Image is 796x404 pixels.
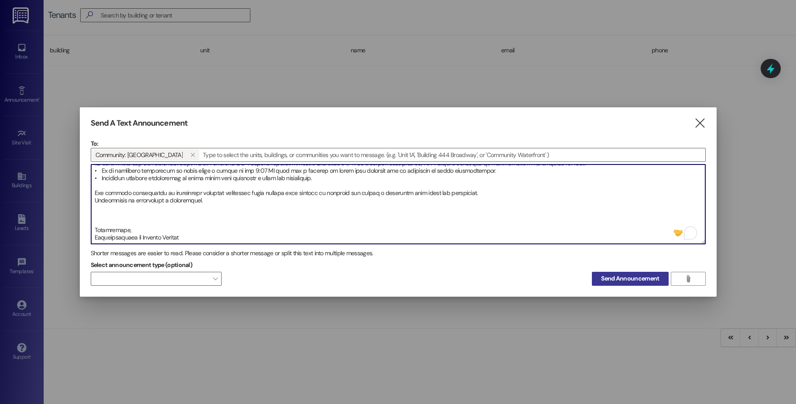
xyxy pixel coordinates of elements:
[91,258,193,272] label: Select announcement type (optional)
[694,119,706,128] i: 
[186,149,199,161] button: Community: Terrace Gardens
[685,275,691,282] i: 
[91,118,188,128] h3: Send A Text Announcement
[190,151,195,158] i: 
[592,272,668,286] button: Send Announcement
[200,148,705,161] input: Type to select the units, buildings, or communities you want to message. (e.g. 'Unit 1A', 'Buildi...
[601,274,659,283] span: Send Announcement
[96,149,183,161] span: Community: Terrace Gardens
[91,164,705,244] textarea: To enrich screen reader interactions, please activate Accessibility in Grammarly extension settings
[91,139,706,148] p: To:
[91,249,706,258] div: Shorter messages are easier to read. Please consider a shorter message or split this text into mu...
